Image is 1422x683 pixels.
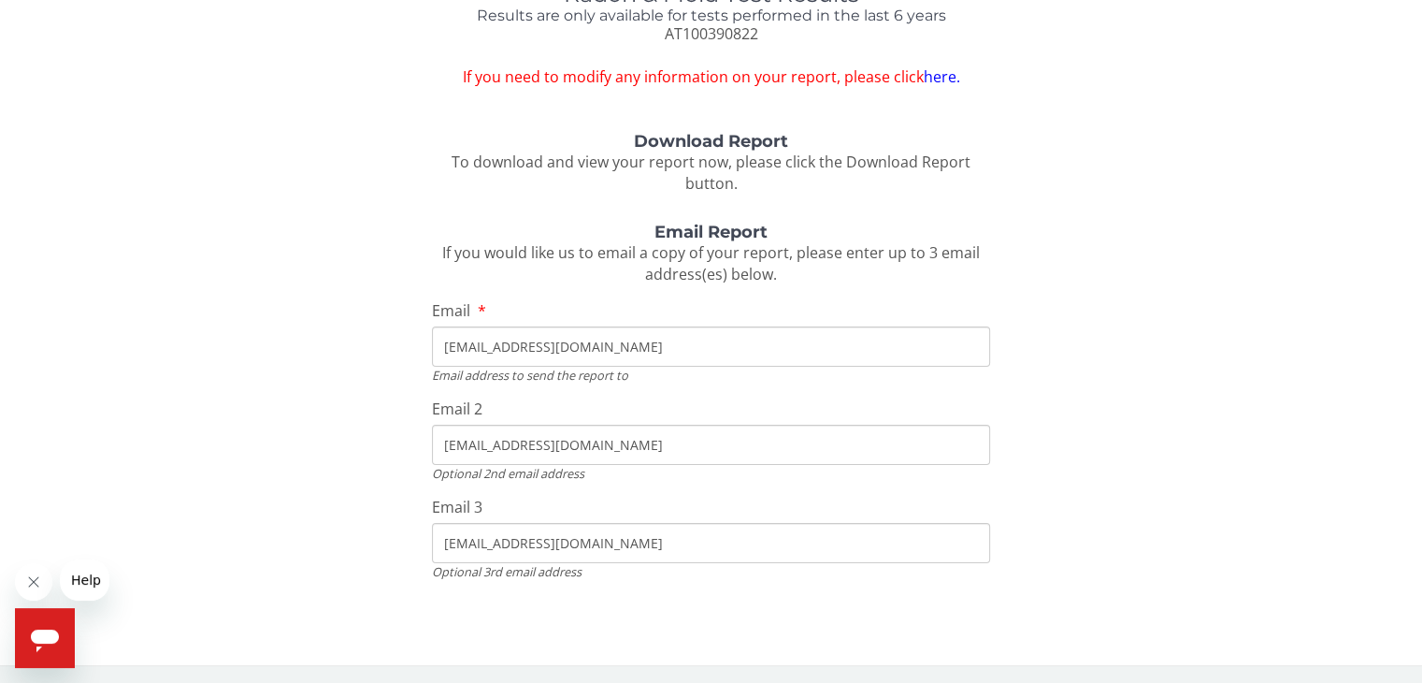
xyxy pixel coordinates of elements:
iframe: Button to launch messaging window [15,608,75,668]
a: here. [923,66,959,87]
div: Optional 2nd email address [432,465,989,482]
span: Email 3 [432,497,482,517]
strong: Download Report [634,131,788,152]
div: Email address to send the report to [432,367,989,384]
h4: Results are only available for tests performed in the last 6 years [432,7,989,24]
span: To download and view your report now, please click the Download Report button. [452,152,970,194]
div: Optional 3rd email address [432,563,989,580]
iframe: Close message [15,563,52,601]
span: If you would like us to email a copy of your report, please enter up to 3 email address(es) below. [442,242,980,284]
span: If you need to modify any information on your report, please click [432,66,989,88]
iframe: Message from company [60,559,109,601]
strong: Email Report [654,222,768,242]
span: AT100390822 [664,23,757,44]
span: Email [432,300,470,321]
span: Email 2 [432,399,482,419]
